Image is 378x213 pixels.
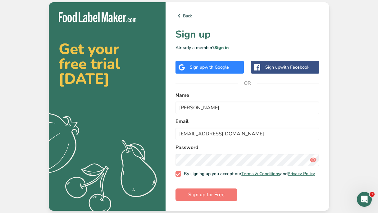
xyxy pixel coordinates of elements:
img: Food Label Maker [59,12,136,22]
input: John Doe [175,102,319,114]
span: OR [238,74,257,93]
a: Sign in [214,45,229,51]
h1: Sign up [175,27,319,42]
div: Sign up [265,64,309,70]
span: By signing up you accept our and [181,171,315,177]
span: with Google [205,64,229,70]
button: Sign up for Free [175,188,237,201]
label: Email [175,118,319,125]
a: Terms & Conditions [241,171,280,177]
span: 1 [370,192,375,197]
p: Already a member? [175,44,319,51]
h2: Get your free trial [DATE] [59,42,156,86]
label: Password [175,144,319,151]
div: Sign up [190,64,229,70]
a: Back [175,12,319,20]
span: Sign up for Free [188,191,225,198]
label: Name [175,92,319,99]
iframe: Intercom live chat [357,192,372,207]
span: with Facebook [280,64,309,70]
a: Privacy Policy [288,171,315,177]
input: email@example.com [175,128,319,140]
